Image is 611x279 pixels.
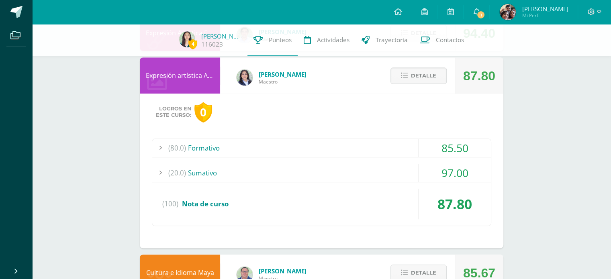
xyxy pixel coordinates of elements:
div: 87.80 [419,189,491,219]
span: 4 [188,39,197,49]
span: [PERSON_NAME] [259,70,307,78]
img: 403bb2e11fc21245f63eedc37d9b59df.png [179,31,195,47]
a: Punteos [247,24,298,56]
div: 97.00 [419,164,491,182]
span: Maestro [259,78,307,85]
div: 0 [194,102,212,122]
span: [PERSON_NAME] [522,5,568,13]
span: Contactos [436,36,464,44]
button: Detalle [390,67,447,84]
span: Nota de curso [182,199,229,208]
div: Expresión artística ARTES PLÁSTICAS [140,57,220,94]
span: Actividades [317,36,349,44]
span: (100) [162,189,178,219]
img: 4a4aaf78db504b0aa81c9e1154a6f8e5.png [237,69,253,86]
span: (20.0) [168,164,186,182]
span: 1 [476,10,485,19]
div: Sumativo [152,164,491,182]
div: 87.80 [463,58,495,94]
span: Trayectoria [376,36,408,44]
span: Punteos [269,36,292,44]
a: Contactos [414,24,470,56]
span: Detalle [411,68,436,83]
div: Formativo [152,139,491,157]
a: Actividades [298,24,356,56]
span: Logros en este curso: [156,106,191,118]
a: Trayectoria [356,24,414,56]
a: [PERSON_NAME] [201,32,241,40]
img: 2888544038d106339d2fbd494f6dd41f.png [500,4,516,20]
a: 116023 [201,40,223,49]
span: (80.0) [168,139,186,157]
span: [PERSON_NAME] [259,267,307,275]
span: Mi Perfil [522,12,568,19]
div: 85.50 [419,139,491,157]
